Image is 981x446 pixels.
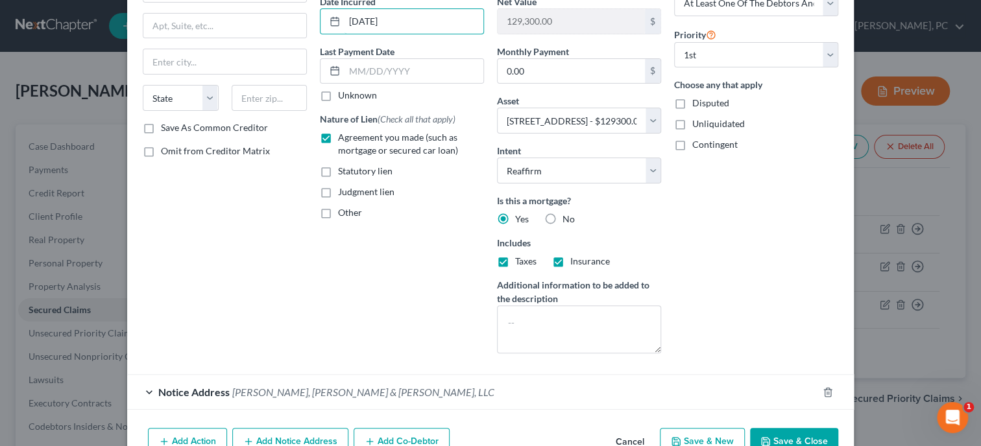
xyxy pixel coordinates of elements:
span: No [563,213,575,224]
span: Agreement you made (such as mortgage or secured car loan) [338,132,458,156]
input: 0.00 [498,59,645,84]
div: $ [645,59,660,84]
label: Monthly Payment [497,45,569,58]
label: Intent [497,144,521,158]
label: Priority [674,27,716,42]
span: Asset [497,95,519,106]
input: Enter zip... [232,85,308,111]
input: MM/DD/YYYY [345,59,483,84]
span: (Check all that apply) [378,113,455,124]
input: MM/DD/YYYY [345,9,483,34]
label: Includes [497,236,661,250]
label: Choose any that apply [674,78,838,91]
span: Omit from Creditor Matrix [161,145,270,156]
span: Statutory lien [338,165,393,176]
span: Taxes [515,255,537,266]
div: $ [645,9,660,34]
span: Yes [515,213,529,224]
span: 1 [963,402,974,412]
iframe: Intercom live chat [937,402,968,433]
span: [PERSON_NAME], [PERSON_NAME] & [PERSON_NAME], LLC [232,386,494,398]
input: Enter city... [143,49,306,74]
span: Unliquidated [692,118,745,129]
span: Insurance [570,255,610,266]
input: 0.00 [498,9,645,34]
input: Apt, Suite, etc... [143,14,306,38]
span: Disputed [692,97,729,108]
span: Other [338,207,362,218]
label: Unknown [338,89,377,102]
span: Contingent [692,139,738,150]
span: Judgment lien [338,186,394,197]
span: Notice Address [158,386,230,398]
label: Is this a mortgage? [497,194,661,207]
label: Additional information to be added to the description [497,278,661,305]
label: Last Payment Date [320,45,394,58]
label: Save As Common Creditor [161,121,268,134]
label: Nature of Lien [320,112,455,126]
